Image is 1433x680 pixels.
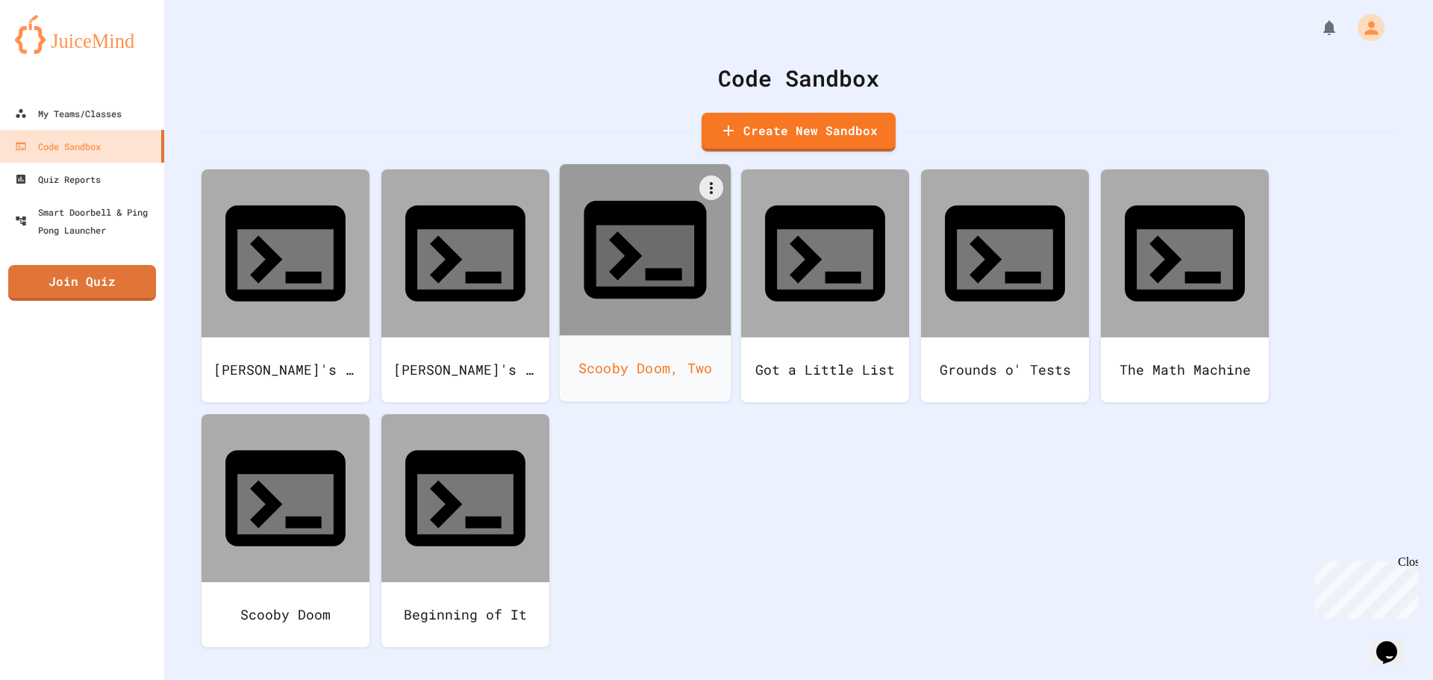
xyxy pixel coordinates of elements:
div: Got a Little List [741,337,909,402]
div: [PERSON_NAME]'s Code [202,337,369,402]
iframe: chat widget [1370,620,1418,665]
a: [PERSON_NAME]'s Test [381,169,549,402]
a: Create New Sandbox [702,113,896,152]
a: Beginning of It [381,414,549,647]
div: Scooby Doom, Two [560,335,731,402]
div: Code Sandbox [202,61,1396,95]
div: Smart Doorbell & Ping Pong Launcher [15,203,158,239]
div: Beginning of It [381,582,549,647]
div: My Notifications [1293,15,1342,40]
a: Scooby Doom [202,414,369,647]
iframe: chat widget [1309,555,1418,619]
a: [PERSON_NAME]'s Code [202,169,369,402]
div: Code Sandbox [15,137,101,155]
img: logo-orange.svg [15,15,149,54]
div: Chat with us now!Close [6,6,103,95]
a: The Math Machine [1101,169,1269,402]
div: The Math Machine [1101,337,1269,402]
a: Got a Little List [741,169,909,402]
a: Scooby Doom, Two [560,164,731,402]
a: Grounds o' Tests [921,169,1089,402]
div: My Teams/Classes [15,105,122,122]
div: Grounds o' Tests [921,337,1089,402]
a: Join Quiz [8,265,156,301]
div: My Account [1342,10,1388,45]
div: [PERSON_NAME]'s Test [381,337,549,402]
div: Scooby Doom [202,582,369,647]
div: Quiz Reports [15,170,101,188]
